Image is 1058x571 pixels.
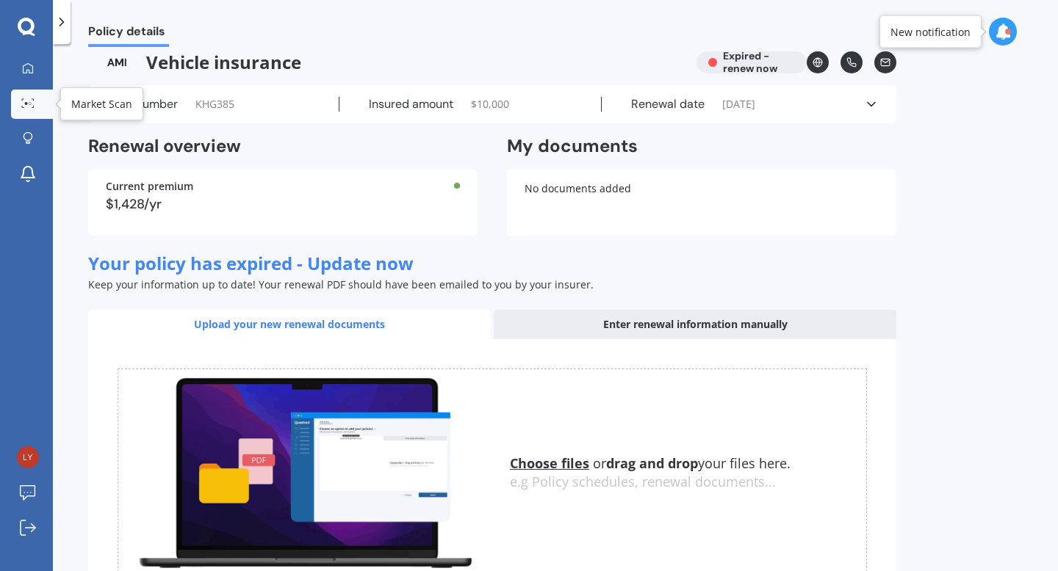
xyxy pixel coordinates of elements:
span: [DATE] [722,97,755,112]
div: $1,428/yr [106,197,460,211]
span: $ 10,000 [471,97,509,112]
span: Your policy has expired - Update now [88,251,414,275]
span: Policy details [88,24,169,44]
u: Choose files [510,454,589,472]
h2: My documents [507,135,638,158]
div: Enter renewal information manually [494,310,896,339]
div: Upload your new renewal documents [88,310,491,339]
img: AMI-text-1.webp [88,51,146,73]
span: KHG385 [195,97,234,112]
b: drag and drop [606,454,698,472]
span: Vehicle insurance [88,51,685,73]
div: No documents added [507,170,896,236]
span: Keep your information up to date! Your renewal PDF should have been emailed to you by your insurer. [88,277,594,291]
h2: Renewal overview [88,135,478,158]
div: e.g Policy schedules, renewal documents... [510,474,866,490]
span: or your files here. [510,454,791,472]
div: New notification [890,24,971,39]
img: c75bd099f93ec10af1460070fecdb520 [17,446,39,468]
label: Insured amount [369,97,453,112]
label: Renewal date [631,97,705,112]
div: Current premium [106,181,460,192]
div: Market Scan [71,97,132,112]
